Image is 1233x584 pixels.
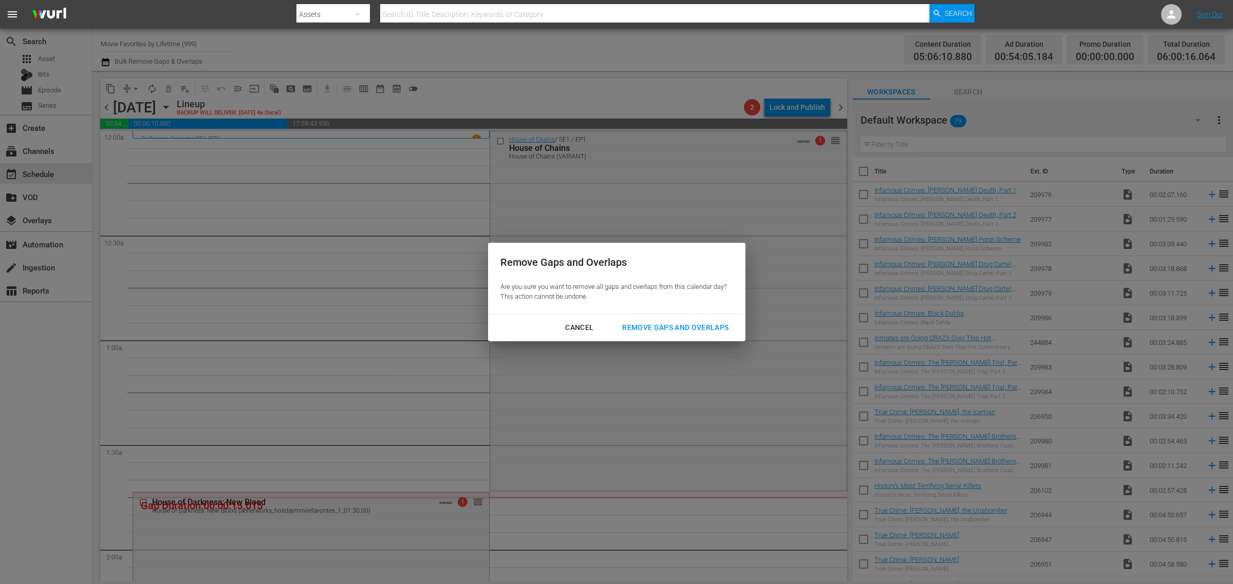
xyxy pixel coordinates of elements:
[614,321,737,334] div: Remove Gaps and Overlaps
[945,4,972,23] span: Search
[6,8,18,21] span: menu
[25,3,74,27] img: ans4CAIJ8jUAAAAAAAAAAAAAAAAAAAAAAAAgQb4GAAAAAAAAAAAAAAAAAAAAAAAAJMjXAAAAAAAAAAAAAAAAAAAAAAAAgAT5G...
[557,321,602,334] div: Cancel
[553,318,606,337] button: Cancel
[500,292,727,302] p: This action cannot be undone.
[1197,10,1223,18] a: Sign Out
[500,255,727,270] div: Remove Gaps and Overlaps
[610,318,741,337] button: Remove Gaps and Overlaps
[500,282,727,292] p: Are you sure you want to remove all gaps and overlaps from this calendar day?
